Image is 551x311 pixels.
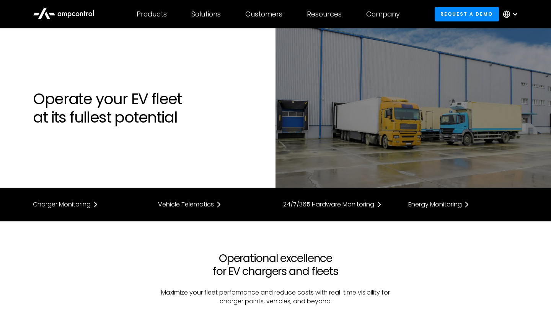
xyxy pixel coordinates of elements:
[158,201,214,208] div: Vehicle Telematics
[283,201,374,208] div: 24/7/365 Hardware Monitoring
[408,200,518,209] a: Energy Monitoring
[283,200,393,209] a: 24/7/365 Hardware Monitoring
[191,10,221,18] div: Solutions
[408,201,462,208] div: Energy Monitoring
[33,90,268,126] h1: Operate your EV fleet at its fullest potential
[435,7,499,21] a: Request a demo
[245,10,282,18] div: Customers
[158,252,393,278] h2: Operational excellence for EV chargers and fleets
[33,201,91,208] div: Charger Monitoring
[275,28,551,188] img: Electric Trucks at Depot
[158,200,268,209] a: Vehicle Telematics
[33,200,143,209] a: Charger Monitoring
[366,10,400,18] div: Company
[307,10,342,18] div: Resources
[137,10,167,18] div: Products
[158,288,393,306] p: Maximize your fleet performance and reduce costs with real-time visibility for charger points, ve...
